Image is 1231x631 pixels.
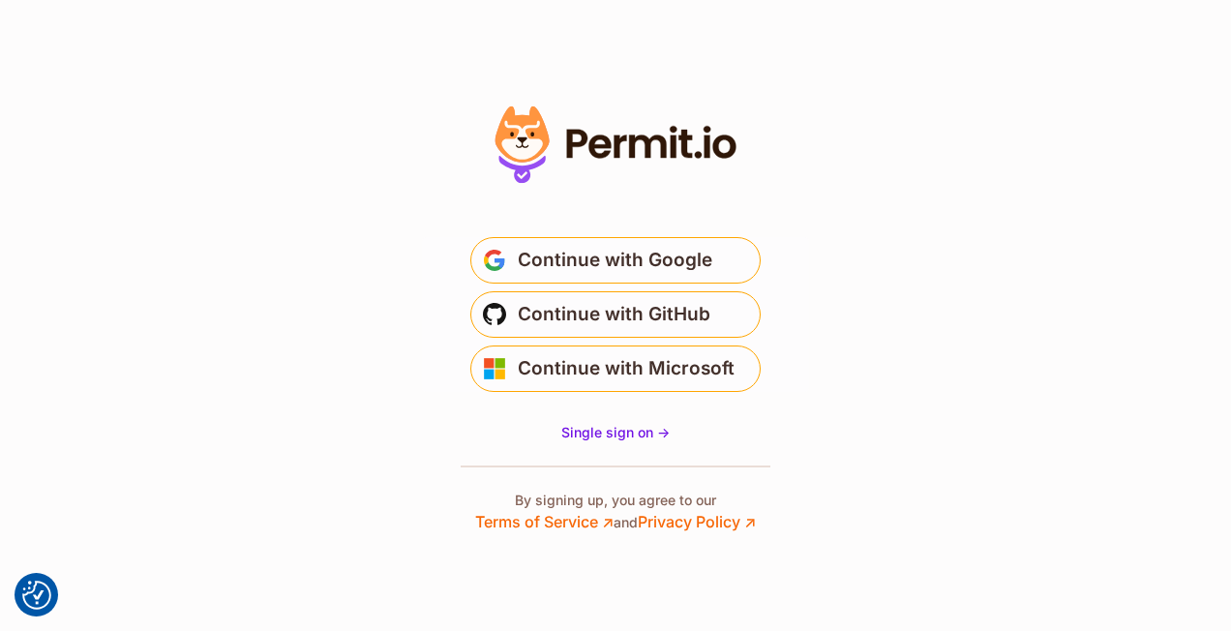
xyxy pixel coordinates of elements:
[561,424,670,440] span: Single sign on ->
[470,291,761,338] button: Continue with GitHub
[518,245,712,276] span: Continue with Google
[475,512,614,531] a: Terms of Service ↗
[22,581,51,610] button: Consent Preferences
[518,299,710,330] span: Continue with GitHub
[638,512,756,531] a: Privacy Policy ↗
[518,353,735,384] span: Continue with Microsoft
[561,423,670,442] a: Single sign on ->
[22,581,51,610] img: Revisit consent button
[475,491,756,533] p: By signing up, you agree to our and
[470,237,761,284] button: Continue with Google
[470,346,761,392] button: Continue with Microsoft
